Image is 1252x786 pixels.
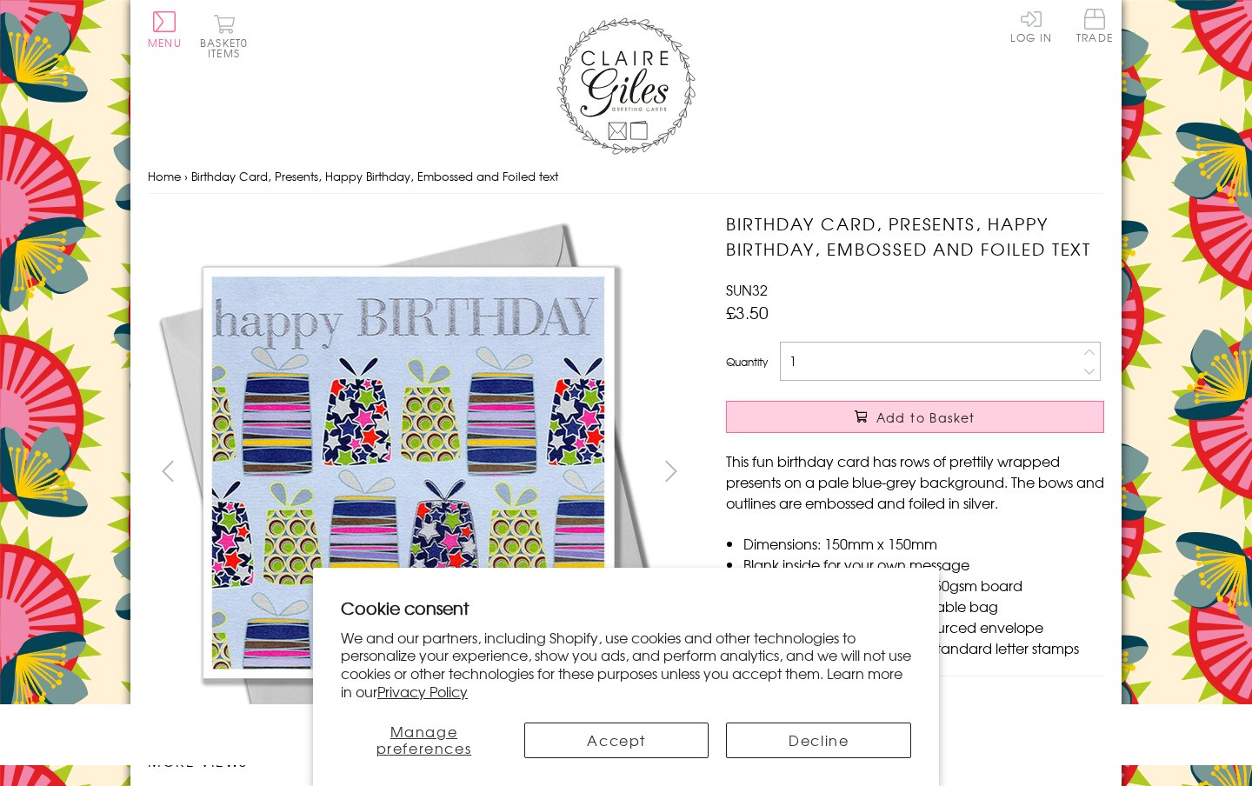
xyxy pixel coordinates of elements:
button: Decline [726,723,911,758]
h1: Birthday Card, Presents, Happy Birthday, Embossed and Foiled text [726,211,1104,262]
span: 0 items [208,35,248,61]
span: Birthday Card, Presents, Happy Birthday, Embossed and Foiled text [191,168,558,184]
a: Trade [1076,9,1113,46]
a: Log In [1010,9,1052,43]
nav: breadcrumbs [148,159,1104,195]
li: Blank inside for your own message [743,554,1104,575]
span: £3.50 [726,300,769,324]
span: Menu [148,35,182,50]
img: Claire Giles Greetings Cards [556,17,696,155]
span: Manage preferences [376,721,472,758]
p: This fun birthday card has rows of prettily wrapped presents on a pale blue-grey background. The ... [726,450,1104,513]
span: › [184,168,188,184]
label: Quantity [726,354,768,370]
p: We and our partners, including Shopify, use cookies and other technologies to personalize your ex... [341,629,911,701]
a: Home [148,168,181,184]
span: Add to Basket [876,409,976,426]
button: Menu [148,11,182,48]
h2: Cookie consent [341,596,911,620]
img: Birthday Card, Presents, Happy Birthday, Embossed and Foiled text [691,211,1213,733]
button: next [652,451,691,490]
a: Privacy Policy [377,681,468,702]
img: Birthday Card, Presents, Happy Birthday, Embossed and Foiled text [148,211,669,733]
button: Add to Basket [726,401,1104,433]
li: Dimensions: 150mm x 150mm [743,533,1104,554]
button: Basket0 items [200,14,248,58]
span: SUN32 [726,279,768,300]
button: prev [148,451,187,490]
span: Trade [1076,9,1113,43]
button: Accept [524,723,709,758]
button: Manage preferences [341,723,507,758]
